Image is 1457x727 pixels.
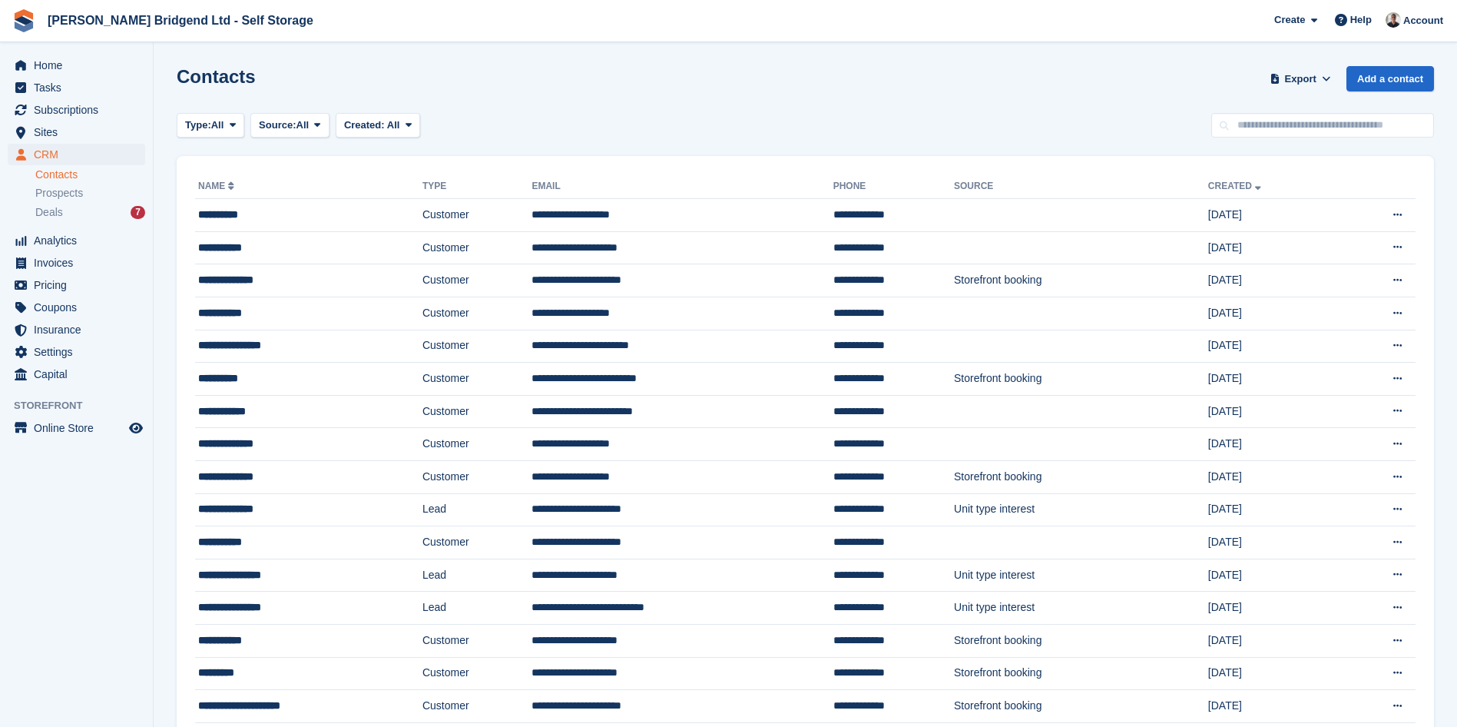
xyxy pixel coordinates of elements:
[8,274,145,296] a: menu
[8,363,145,385] a: menu
[422,395,532,428] td: Customer
[250,113,329,138] button: Source: All
[259,118,296,133] span: Source:
[954,559,1208,592] td: Unit type interest
[34,297,126,318] span: Coupons
[296,118,310,133] span: All
[8,319,145,340] a: menu
[1208,657,1340,690] td: [DATE]
[1208,181,1264,191] a: Created
[387,119,400,131] span: All
[422,526,532,559] td: Customer
[954,363,1208,396] td: Storefront booking
[1208,264,1340,297] td: [DATE]
[833,174,954,199] th: Phone
[422,231,532,264] td: Customer
[1285,71,1316,87] span: Export
[1267,66,1334,91] button: Export
[177,113,244,138] button: Type: All
[12,9,35,32] img: stora-icon-8386f47178a22dfd0bd8f6a31ec36ba5ce8667c1dd55bd0f319d3a0aa187defe.svg
[1208,297,1340,330] td: [DATE]
[422,199,532,232] td: Customer
[1403,13,1443,28] span: Account
[1350,12,1372,28] span: Help
[1274,12,1305,28] span: Create
[954,460,1208,493] td: Storefront booking
[8,55,145,76] a: menu
[422,592,532,625] td: Lead
[34,274,126,296] span: Pricing
[344,119,385,131] span: Created:
[422,657,532,690] td: Customer
[34,144,126,165] span: CRM
[34,363,126,385] span: Capital
[1208,199,1340,232] td: [DATE]
[8,144,145,165] a: menu
[422,624,532,657] td: Customer
[422,297,532,330] td: Customer
[34,77,126,98] span: Tasks
[1208,460,1340,493] td: [DATE]
[1386,12,1401,28] img: Rhys Jones
[8,99,145,121] a: menu
[8,230,145,251] a: menu
[34,99,126,121] span: Subscriptions
[34,417,126,439] span: Online Store
[954,592,1208,625] td: Unit type interest
[34,55,126,76] span: Home
[954,690,1208,723] td: Storefront booking
[422,559,532,592] td: Lead
[1346,66,1434,91] a: Add a contact
[1208,592,1340,625] td: [DATE]
[41,8,320,33] a: [PERSON_NAME] Bridgend Ltd - Self Storage
[35,186,83,201] span: Prospects
[1208,526,1340,559] td: [DATE]
[1208,493,1340,526] td: [DATE]
[422,363,532,396] td: Customer
[8,417,145,439] a: menu
[1208,624,1340,657] td: [DATE]
[422,428,532,461] td: Customer
[1208,330,1340,363] td: [DATE]
[8,297,145,318] a: menu
[34,252,126,274] span: Invoices
[34,319,126,340] span: Insurance
[1208,363,1340,396] td: [DATE]
[34,341,126,363] span: Settings
[131,206,145,219] div: 7
[8,77,145,98] a: menu
[14,398,153,413] span: Storefront
[177,66,256,87] h1: Contacts
[1208,690,1340,723] td: [DATE]
[35,204,145,221] a: Deals 7
[954,624,1208,657] td: Storefront booking
[35,205,63,220] span: Deals
[198,181,237,191] a: Name
[34,121,126,143] span: Sites
[422,174,532,199] th: Type
[531,174,833,199] th: Email
[422,690,532,723] td: Customer
[1208,231,1340,264] td: [DATE]
[422,460,532,493] td: Customer
[954,174,1208,199] th: Source
[1208,395,1340,428] td: [DATE]
[8,341,145,363] a: menu
[185,118,211,133] span: Type:
[34,230,126,251] span: Analytics
[336,113,420,138] button: Created: All
[954,657,1208,690] td: Storefront booking
[127,419,145,437] a: Preview store
[954,493,1208,526] td: Unit type interest
[422,493,532,526] td: Lead
[422,330,532,363] td: Customer
[1208,559,1340,592] td: [DATE]
[954,264,1208,297] td: Storefront booking
[35,168,145,182] a: Contacts
[35,185,145,201] a: Prospects
[8,252,145,274] a: menu
[211,118,224,133] span: All
[422,264,532,297] td: Customer
[1208,428,1340,461] td: [DATE]
[8,121,145,143] a: menu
